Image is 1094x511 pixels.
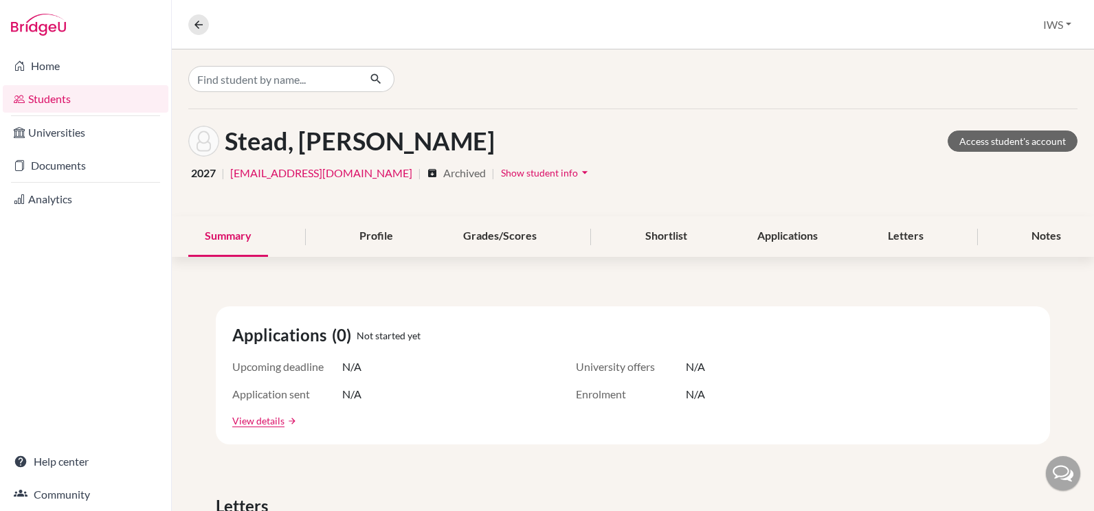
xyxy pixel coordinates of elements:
span: University offers [576,359,686,375]
button: IWS [1037,12,1078,38]
span: 2027 [191,165,216,181]
div: Shortlist [629,216,704,257]
div: Summary [188,216,268,257]
a: [EMAIL_ADDRESS][DOMAIN_NAME] [230,165,412,181]
a: Home [3,52,168,80]
i: archive [427,168,438,179]
span: N/A [342,386,361,402]
span: Upcoming deadline [232,359,342,375]
div: Notes [1015,216,1078,257]
img: Christopher Kirkpatrick Stead's avatar [188,126,219,157]
a: Students [3,85,168,113]
span: Not started yet [357,328,421,343]
input: Find student by name... [188,66,359,92]
a: arrow_forward [284,416,297,426]
span: | [418,165,421,181]
span: N/A [686,359,705,375]
div: Letters [871,216,940,257]
span: Enrolment [576,386,686,402]
a: Help center [3,448,168,475]
a: Universities [3,119,168,146]
div: Applications [741,216,834,257]
img: Bridge-U [11,14,66,36]
a: View details [232,413,284,428]
div: Profile [343,216,410,257]
a: Documents [3,152,168,179]
button: Show student infoarrow_drop_down [500,162,592,183]
span: | [221,165,225,181]
span: Show student info [501,167,578,179]
span: N/A [686,386,705,402]
span: Archived [443,165,486,181]
span: Application sent [232,386,342,402]
span: Applications [232,323,332,348]
h1: Stead, [PERSON_NAME] [225,126,495,156]
i: arrow_drop_down [578,166,592,179]
a: Analytics [3,185,168,213]
span: (0) [332,323,357,348]
span: | [491,165,495,181]
span: Help [31,10,59,22]
a: Access student's account [948,130,1078,152]
a: Community [3,481,168,508]
div: Grades/Scores [447,216,553,257]
span: N/A [342,359,361,375]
